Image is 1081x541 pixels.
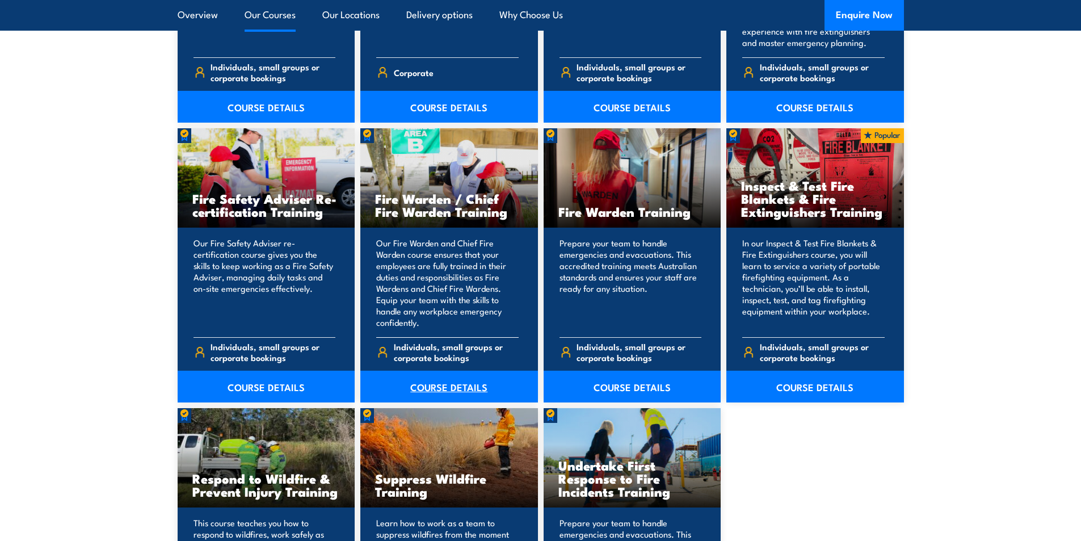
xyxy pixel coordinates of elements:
[742,237,885,328] p: In our Inspect & Test Fire Blankets & Fire Extinguishers course, you will learn to service a vari...
[726,371,904,402] a: COURSE DETAILS
[558,459,706,498] h3: Undertake First Response to Fire Incidents Training
[544,91,721,123] a: COURSE DETAILS
[544,371,721,402] a: COURSE DETAILS
[741,179,889,218] h3: Inspect & Test Fire Blankets & Fire Extinguishers Training
[178,371,355,402] a: COURSE DETAILS
[211,341,335,363] span: Individuals, small groups or corporate bookings
[394,341,519,363] span: Individuals, small groups or corporate bookings
[577,61,701,83] span: Individuals, small groups or corporate bookings
[760,61,885,83] span: Individuals, small groups or corporate bookings
[375,472,523,498] h3: Suppress Wildfire Training
[726,91,904,123] a: COURSE DETAILS
[192,192,340,218] h3: Fire Safety Adviser Re-certification Training
[192,472,340,498] h3: Respond to Wildfire & Prevent Injury Training
[577,341,701,363] span: Individuals, small groups or corporate bookings
[558,205,706,218] h3: Fire Warden Training
[194,237,336,328] p: Our Fire Safety Adviser re-certification course gives you the skills to keep working as a Fire Sa...
[178,91,355,123] a: COURSE DETAILS
[375,192,523,218] h3: Fire Warden / Chief Fire Warden Training
[376,237,519,328] p: Our Fire Warden and Chief Fire Warden course ensures that your employees are fully trained in the...
[360,371,538,402] a: COURSE DETAILS
[394,64,434,81] span: Corporate
[360,91,538,123] a: COURSE DETAILS
[211,61,335,83] span: Individuals, small groups or corporate bookings
[560,237,702,328] p: Prepare your team to handle emergencies and evacuations. This accredited training meets Australia...
[760,341,885,363] span: Individuals, small groups or corporate bookings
